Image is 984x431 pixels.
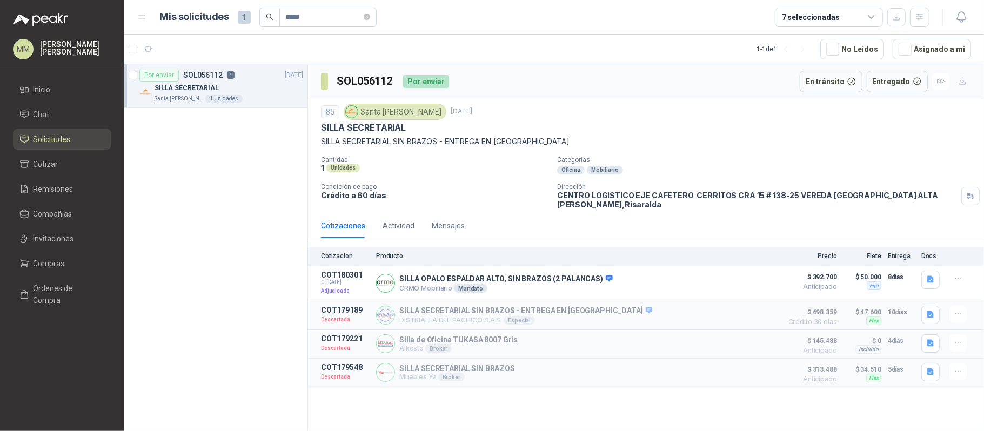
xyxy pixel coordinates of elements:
div: Mandato [454,284,487,293]
p: Descartada [321,314,370,325]
p: Muebles Ya [399,373,515,381]
span: Inicio [34,84,51,96]
img: Company Logo [377,274,394,292]
span: close-circle [364,14,370,20]
span: Compras [34,258,65,270]
span: Compañías [34,208,72,220]
p: $ 50.000 [844,271,881,284]
span: $ 392.700 [783,271,837,284]
p: SILLA SECRETARIAL [155,83,219,93]
div: Flex [866,374,881,382]
p: Descartada [321,343,370,354]
p: 5 días [888,363,915,376]
p: $ 0 [844,334,881,347]
a: Remisiones [13,179,111,199]
p: 1 [321,164,324,173]
span: search [266,13,273,21]
p: Silla de Oficina TUKASA 8007 Gris [399,335,518,344]
p: 4 [227,71,235,79]
div: Unidades [326,164,360,172]
div: Broker [438,373,465,381]
p: $ 47.600 [844,306,881,319]
span: Anticipado [783,376,837,382]
p: Dirección [557,183,957,191]
div: Actividad [383,220,414,232]
a: Por enviarSOL0561124[DATE] Company LogoSILLA SECRETARIALSanta [PERSON_NAME]1 Unidades [124,64,307,108]
p: Descartada [321,372,370,382]
h1: Mis solicitudes [160,9,229,25]
img: Company Logo [377,306,394,324]
div: Mobiliario [587,166,623,174]
p: Precio [783,252,837,260]
div: Mensajes [432,220,465,232]
img: Company Logo [377,363,394,381]
a: Órdenes de Compra [13,278,111,311]
span: 1 [238,11,251,24]
span: Invitaciones [34,233,74,245]
p: Adjudicada [321,286,370,297]
h3: SOL056112 [337,73,394,90]
p: Producto [376,252,777,260]
div: 85 [321,105,339,118]
p: COT179221 [321,334,370,343]
img: Company Logo [346,106,358,118]
p: CRMO Mobiliario [399,284,613,293]
span: Anticipado [783,347,837,354]
p: COT180301 [321,271,370,279]
p: SILLA SECRETARIAL SIN BRAZOS [399,364,515,373]
p: 10 días [888,306,915,319]
a: Chat [13,104,111,125]
p: 4 días [888,334,915,347]
span: $ 145.488 [783,334,837,347]
span: Cotizar [34,158,58,170]
span: close-circle [364,12,370,22]
p: 8 días [888,271,915,284]
div: 1 Unidades [205,95,243,103]
span: Solicitudes [34,133,71,145]
p: Flete [844,252,881,260]
div: Especial [504,316,535,325]
div: 7 seleccionadas [782,11,840,23]
a: Solicitudes [13,129,111,150]
button: En tránsito [800,71,862,92]
p: CENTRO LOGISTICO EJE CAFETERO CERRITOS CRA 15 # 138-25 VEREDA [GEOGRAPHIC_DATA] ALTA [PERSON_NAME... [557,191,957,209]
div: Broker [425,344,452,353]
span: Chat [34,109,50,120]
div: 1 - 1 de 1 [757,41,812,58]
p: $ 34.510 [844,363,881,376]
img: Logo peakr [13,13,68,26]
p: Cotización [321,252,370,260]
div: Por enviar [139,69,179,82]
span: Órdenes de Compra [34,282,101,306]
p: Docs [921,252,943,260]
span: C: [DATE] [321,279,370,286]
p: [DATE] [285,70,303,80]
div: Santa [PERSON_NAME] [344,104,446,120]
p: Cantidad [321,156,548,164]
button: Asignado a mi [893,39,971,59]
p: [PERSON_NAME] [PERSON_NAME] [40,41,111,56]
p: Categorías [557,156,980,164]
p: COT179548 [321,363,370,372]
p: Crédito a 60 días [321,191,548,200]
div: Fijo [867,281,881,290]
p: Santa [PERSON_NAME] [155,95,203,103]
a: Invitaciones [13,228,111,249]
a: Compras [13,253,111,274]
span: Anticipado [783,284,837,290]
a: Cotizar [13,154,111,174]
span: Remisiones [34,183,73,195]
button: Entregado [867,71,928,92]
button: No Leídos [820,39,884,59]
p: Alkosto [399,344,518,353]
div: Oficina [557,166,585,174]
a: Compañías [13,204,111,224]
img: Company Logo [377,335,394,353]
span: $ 698.359 [783,306,837,319]
p: Condición de pago [321,183,548,191]
p: [DATE] [451,106,472,117]
span: Crédito 30 días [783,319,837,325]
div: Incluido [856,345,881,354]
p: SILLA SECRETARIAL SIN BRAZOS - ENTREGA EN [GEOGRAPHIC_DATA] [399,306,652,316]
p: SILLA SECRETARIAL [321,122,406,133]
